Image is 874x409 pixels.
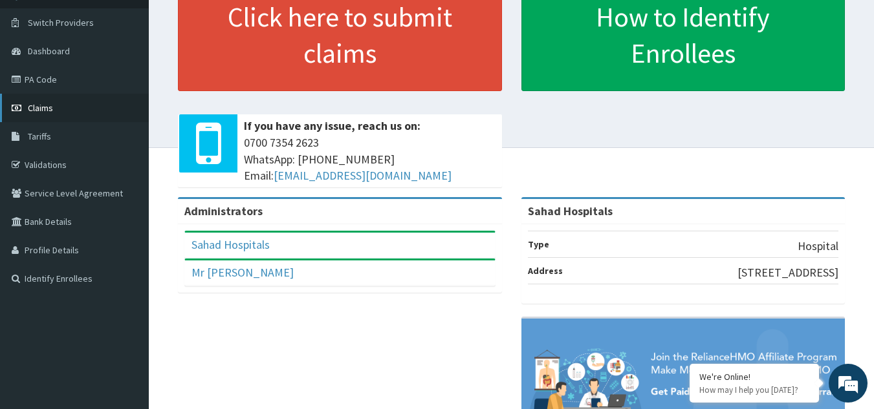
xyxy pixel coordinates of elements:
a: Sahad Hospitals [191,237,270,252]
p: Hospital [798,238,838,255]
span: We're online! [75,122,179,253]
a: Mr [PERSON_NAME] [191,265,294,280]
div: Chat with us now [67,72,217,89]
strong: Sahad Hospitals [528,204,613,218]
b: Administrators [184,204,263,218]
div: We're Online! [699,371,809,383]
b: Type [528,238,549,250]
b: Address [528,265,563,277]
textarea: Type your message and hit 'Enter' [6,272,246,317]
p: [STREET_ADDRESS] [737,264,838,281]
div: Minimize live chat window [212,6,243,37]
span: Tariffs [28,131,51,142]
img: d_794563401_company_1708531726252_794563401 [24,65,52,97]
span: 0700 7354 2623 WhatsApp: [PHONE_NUMBER] Email: [244,134,496,184]
span: Dashboard [28,45,70,57]
b: If you have any issue, reach us on: [244,118,421,133]
span: Switch Providers [28,17,94,28]
span: Claims [28,102,53,114]
a: [EMAIL_ADDRESS][DOMAIN_NAME] [274,168,452,183]
p: How may I help you today? [699,384,809,395]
